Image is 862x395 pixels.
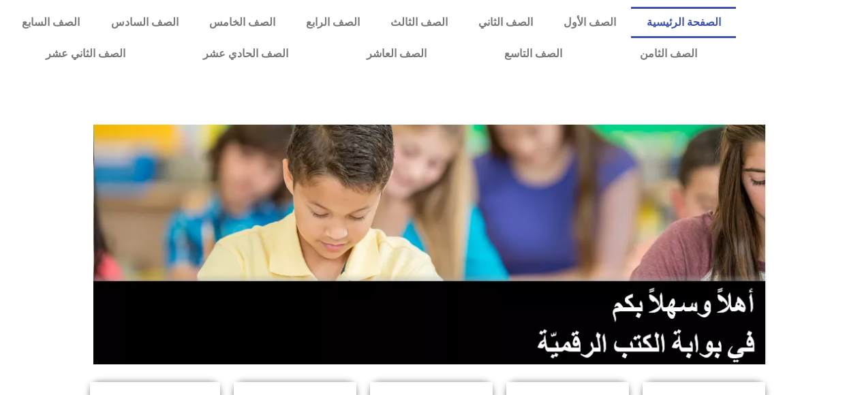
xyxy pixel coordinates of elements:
[328,38,465,69] a: الصف العاشر
[290,7,375,38] a: الصف الرابع
[7,38,164,69] a: الصف الثاني عشر
[465,38,601,69] a: الصف التاسع
[631,7,736,38] a: الصفحة الرئيسية
[548,7,631,38] a: الصف الأول
[95,7,194,38] a: الصف السادس
[463,7,548,38] a: الصف الثاني
[194,7,290,38] a: الصف الخامس
[164,38,327,69] a: الصف الحادي عشر
[375,7,463,38] a: الصف الثالث
[601,38,736,69] a: الصف الثامن
[7,7,95,38] a: الصف السابع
